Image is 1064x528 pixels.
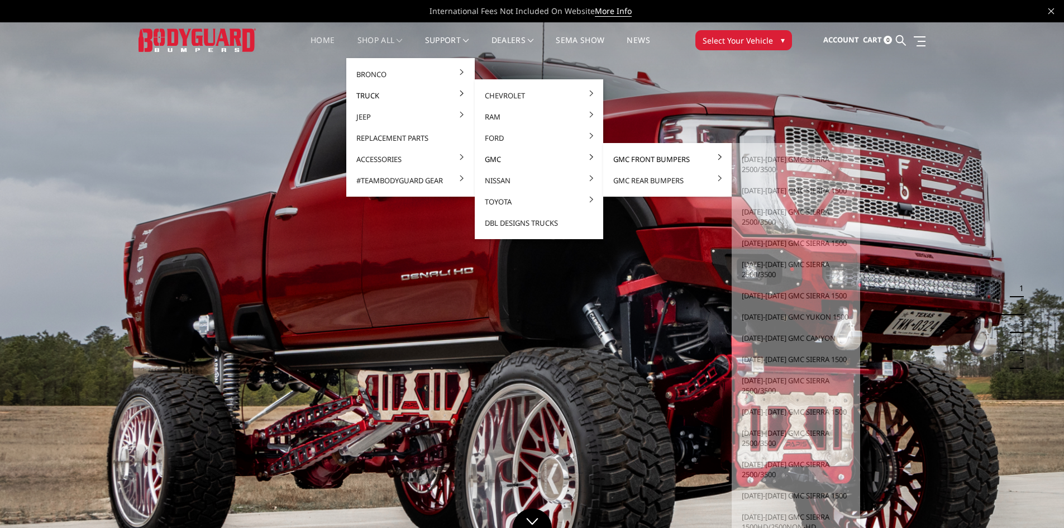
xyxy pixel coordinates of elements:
a: GMC Front Bumpers [608,149,727,170]
a: [DATE]-[DATE] GMC Sierra 1500 [736,401,856,422]
a: [DATE]-[DATE] GMC Sierra 1500 [736,285,856,306]
a: Account [823,25,859,55]
a: More Info [595,6,632,17]
a: Click to Down [513,508,552,528]
span: Account [823,35,859,45]
a: [DATE]-[DATE] GMC Sierra 2500/3500 [736,454,856,485]
a: Chevrolet [479,85,599,106]
span: Cart [863,35,882,45]
a: [DATE]-[DATE] GMC Sierra 2500/3500 [736,254,856,285]
button: Select Your Vehicle [695,30,792,50]
a: Ford [479,127,599,149]
a: Replacement Parts [351,127,470,149]
a: Support [425,36,469,58]
a: #TeamBodyguard Gear [351,170,470,191]
a: [DATE]-[DATE] GMC Sierra 2500/3500 [736,422,856,454]
a: Dealers [492,36,534,58]
span: ▾ [781,34,785,46]
a: Toyota [479,191,599,212]
a: [DATE]-[DATE] GMC Sierra 2500/3500 [736,149,856,180]
img: BODYGUARD BUMPERS [139,28,256,51]
a: [DATE]-[DATE] GMC Sierra 2500/3500 [736,201,856,232]
span: Select Your Vehicle [703,35,773,46]
a: Bronco [351,64,470,85]
a: [DATE]-[DATE] GMC Sierra 1500 [736,349,856,370]
a: [DATE]-[DATE] GMC Yukon 1500 [736,306,856,327]
a: GMC Rear Bumpers [608,170,727,191]
a: Cart 0 [863,25,892,55]
a: DBL Designs Trucks [479,212,599,234]
a: [DATE]-[DATE] GMC Sierra 1500 [736,485,856,506]
button: 5 of 5 [1013,351,1024,369]
a: Truck [351,85,470,106]
a: Ram [479,106,599,127]
a: [DATE]-[DATE] GMC Sierra 1500 [736,232,856,254]
a: Jeep [351,106,470,127]
button: 1 of 5 [1013,279,1024,297]
a: [DATE]-[DATE] GMC Sierra 2500/3500 [736,370,856,401]
span: 0 [884,36,892,44]
a: News [627,36,650,58]
a: shop all [357,36,403,58]
iframe: Chat Widget [1008,474,1064,528]
a: Home [311,36,335,58]
a: Accessories [351,149,470,170]
button: 3 of 5 [1013,315,1024,333]
a: SEMA Show [556,36,604,58]
a: [DATE]-[DATE] GMC Canyon [736,327,856,349]
button: 2 of 5 [1013,297,1024,315]
button: 4 of 5 [1013,333,1024,351]
a: Nissan [479,170,599,191]
a: GMC [479,149,599,170]
a: [DATE]-[DATE] GMC Sierra 1500 [736,180,856,201]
